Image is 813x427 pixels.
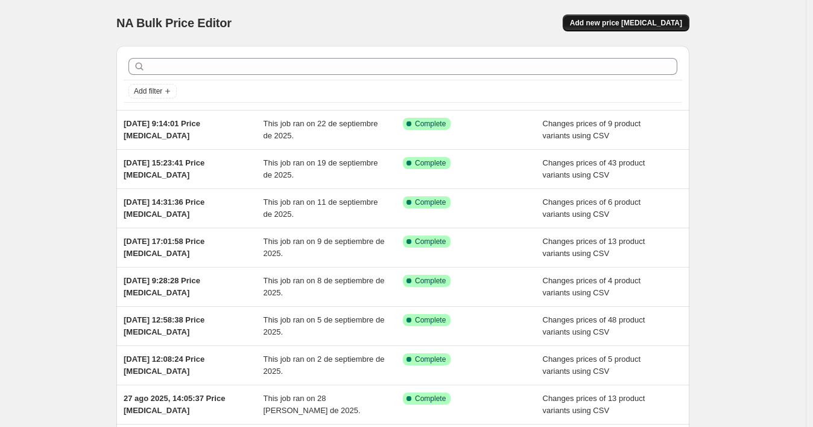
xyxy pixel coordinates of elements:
span: [DATE] 9:28:28 Price [MEDICAL_DATA] [124,276,200,297]
span: [DATE] 14:31:36 Price [MEDICAL_DATA] [124,197,204,219]
span: This job ran on 5 de septiembre de 2025. [264,315,385,336]
span: This job ran on 19 de septiembre de 2025. [264,158,378,179]
span: This job ran on 2 de septiembre de 2025. [264,355,385,376]
span: NA Bulk Price Editor [116,16,232,30]
span: Add new price [MEDICAL_DATA] [570,18,682,28]
span: Changes prices of 13 product variants using CSV [543,394,645,415]
span: This job ran on 22 de septiembre de 2025. [264,119,378,140]
span: [DATE] 15:23:41 Price [MEDICAL_DATA] [124,158,204,179]
button: Add filter [128,84,177,98]
span: This job ran on 9 de septiembre de 2025. [264,237,385,258]
span: Add filter [134,86,162,96]
span: Changes prices of 5 product variants using CSV [543,355,641,376]
span: Complete [415,276,446,286]
span: Changes prices of 48 product variants using CSV [543,315,645,336]
span: Complete [415,119,446,129]
span: Complete [415,158,446,168]
span: Changes prices of 6 product variants using CSV [543,197,641,219]
button: Add new price [MEDICAL_DATA] [563,14,689,31]
span: Changes prices of 4 product variants using CSV [543,276,641,297]
span: This job ran on 11 de septiembre de 2025. [264,197,378,219]
span: Complete [415,197,446,207]
span: Changes prices of 13 product variants using CSV [543,237,645,258]
span: [DATE] 9:14:01 Price [MEDICAL_DATA] [124,119,200,140]
span: Complete [415,315,446,325]
span: [DATE] 12:08:24 Price [MEDICAL_DATA] [124,355,204,376]
span: Changes prices of 9 product variants using CSV [543,119,641,140]
span: This job ran on 8 de septiembre de 2025. [264,276,385,297]
span: [DATE] 12:58:38 Price [MEDICAL_DATA] [124,315,204,336]
span: This job ran on 28 [PERSON_NAME] de 2025. [264,394,361,415]
span: [DATE] 17:01:58 Price [MEDICAL_DATA] [124,237,204,258]
span: 27 ago 2025, 14:05:37 Price [MEDICAL_DATA] [124,394,225,415]
span: Complete [415,355,446,364]
span: Complete [415,237,446,246]
span: Complete [415,394,446,403]
span: Changes prices of 43 product variants using CSV [543,158,645,179]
